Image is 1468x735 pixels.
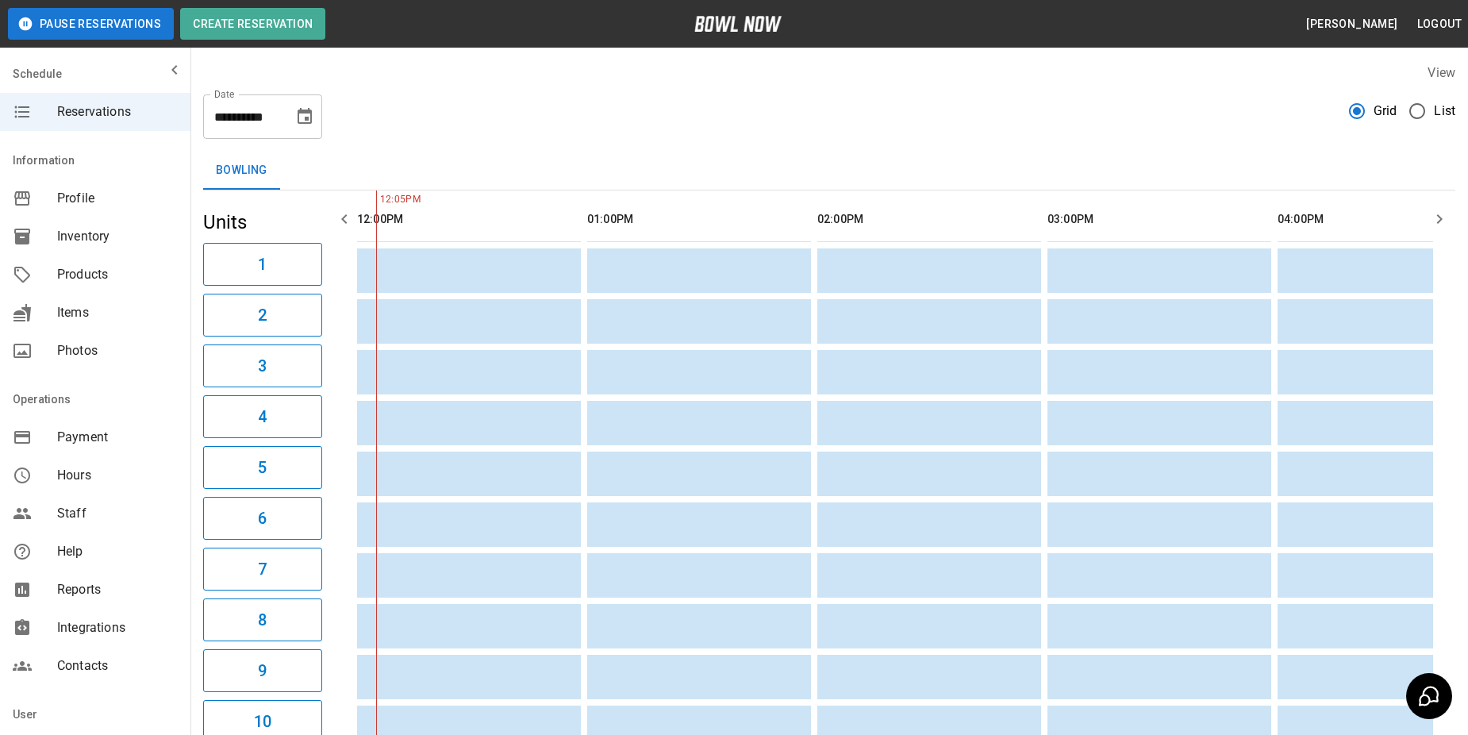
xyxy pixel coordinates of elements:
span: Help [57,542,178,561]
span: Contacts [57,656,178,675]
h5: Units [203,210,322,235]
h6: 9 [258,658,267,683]
span: Grid [1374,102,1397,121]
button: Create Reservation [180,8,325,40]
th: 01:00PM [587,197,811,242]
span: Reservations [57,102,178,121]
span: Payment [57,428,178,447]
button: [PERSON_NAME] [1300,10,1404,39]
h6: 10 [254,709,271,734]
span: Photos [57,341,178,360]
button: 8 [203,598,322,641]
label: View [1428,65,1455,80]
span: Integrations [57,618,178,637]
button: 3 [203,344,322,387]
h6: 4 [258,404,267,429]
span: 12:05PM [376,192,380,208]
button: 1 [203,243,322,286]
h6: 1 [258,252,267,277]
h6: 5 [258,455,267,480]
h6: 8 [258,607,267,633]
button: 2 [203,294,322,337]
span: Products [57,265,178,284]
button: Pause Reservations [8,8,174,40]
button: Bowling [203,152,280,190]
h6: 2 [258,302,267,328]
span: Reports [57,580,178,599]
img: logo [694,16,782,32]
button: 9 [203,649,322,692]
span: Profile [57,189,178,208]
span: Inventory [57,227,178,246]
span: Hours [57,466,178,485]
h6: 7 [258,556,267,582]
h6: 6 [258,506,267,531]
button: 6 [203,497,322,540]
div: inventory tabs [203,152,1455,190]
th: 12:00PM [357,197,581,242]
button: 5 [203,446,322,489]
button: Choose date, selected date is Sep 6, 2025 [289,101,321,133]
span: Staff [57,504,178,523]
button: 7 [203,548,322,591]
h6: 3 [258,353,267,379]
button: 4 [203,395,322,438]
button: Logout [1411,10,1468,39]
span: List [1434,102,1455,121]
span: Items [57,303,178,322]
